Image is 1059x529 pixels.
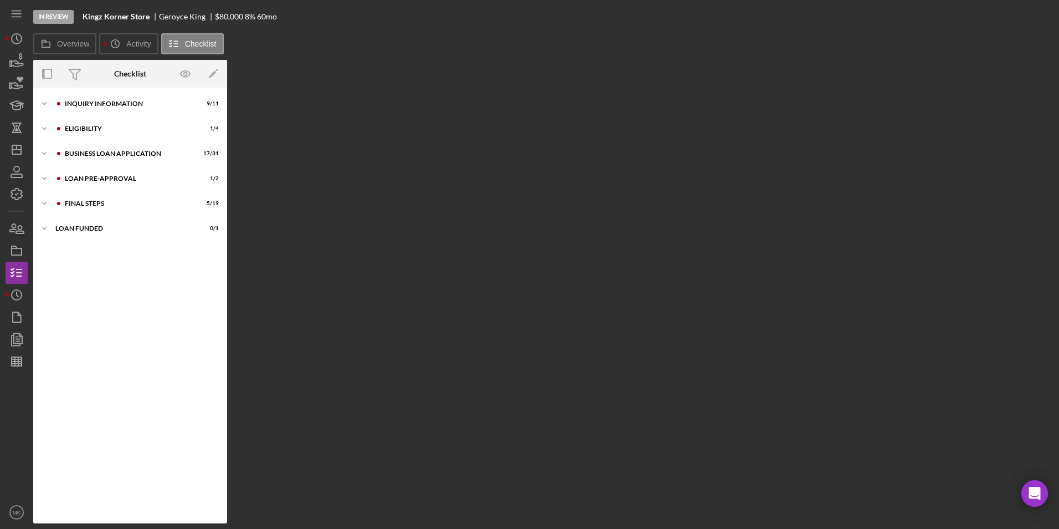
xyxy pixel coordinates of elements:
[199,225,219,232] div: 0 / 1
[6,501,28,523] button: MK
[199,125,219,132] div: 1 / 4
[65,200,191,207] div: FINAL STEPS
[65,100,191,107] div: INQUIRY INFORMATION
[99,33,158,54] button: Activity
[199,175,219,182] div: 1 / 2
[161,33,224,54] button: Checklist
[65,125,191,132] div: ELIGIBILITY
[245,12,255,21] div: 8 %
[33,33,96,54] button: Overview
[13,510,21,516] text: MK
[257,12,277,21] div: 60 mo
[83,12,150,21] b: Kingz Korner Store
[1021,480,1048,507] div: Open Intercom Messenger
[65,175,191,182] div: LOAN PRE-APPROVAL
[57,39,89,48] label: Overview
[126,39,151,48] label: Activity
[55,225,191,232] div: LOAN FUNDED
[199,100,219,107] div: 9 / 11
[199,200,219,207] div: 5 / 19
[114,69,146,78] div: Checklist
[159,12,215,21] div: Geroyce King
[185,39,217,48] label: Checklist
[199,150,219,157] div: 17 / 31
[215,12,243,21] span: $80,000
[65,150,191,157] div: BUSINESS LOAN APPLICATION
[33,10,74,24] div: In Review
